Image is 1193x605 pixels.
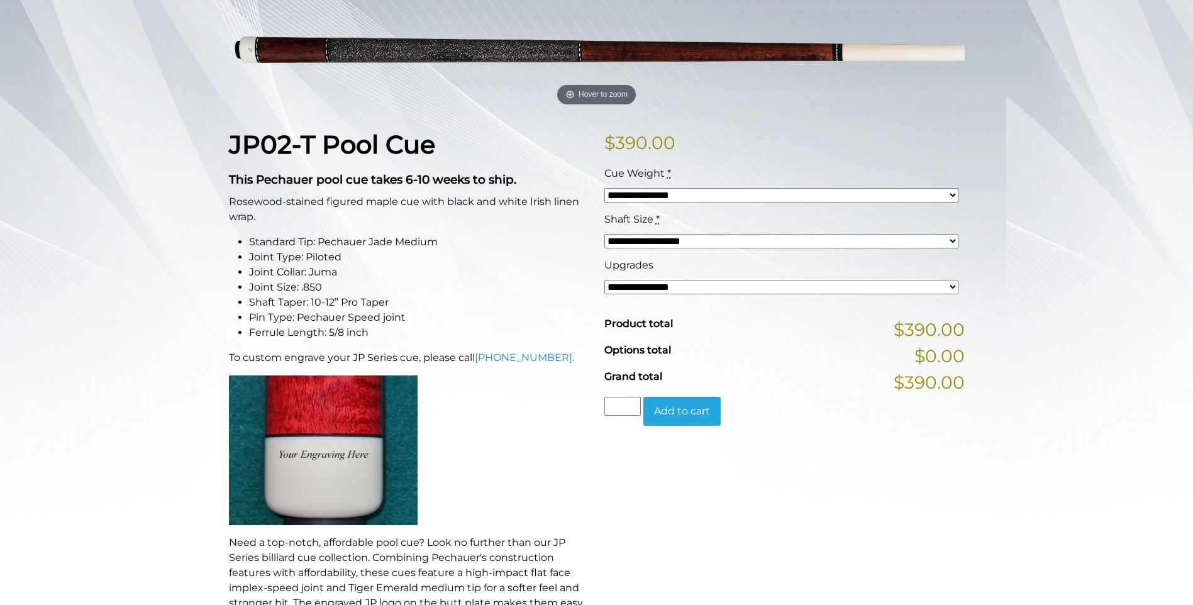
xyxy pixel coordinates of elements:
[643,397,721,426] button: Add to cart
[249,280,589,295] li: Joint Size: .850
[894,316,965,343] span: $390.00
[229,194,589,225] p: Rosewood-stained figured maple cue with black and white Irish linen wrap.
[604,318,673,330] span: Product total
[604,259,653,271] span: Upgrades
[249,295,589,310] li: Shaft Taper: 10-12” Pro Taper
[656,213,660,225] abbr: required
[249,265,589,280] li: Joint Collar: Juma
[604,167,665,179] span: Cue Weight
[229,375,418,525] img: An image of a cue butt with the words "YOUR ENGRAVING HERE".
[249,235,589,250] li: Standard Tip: Pechauer Jade Medium
[604,344,671,356] span: Options total
[249,310,589,325] li: Pin Type: Pechauer Speed joint
[229,129,435,160] strong: JP02-T Pool Cue
[604,397,641,416] input: Product quantity
[894,369,965,396] span: $390.00
[604,213,653,225] span: Shaft Size
[667,167,671,179] abbr: required
[229,172,516,187] strong: This Pechauer pool cue takes 6-10 weeks to ship.
[604,132,615,153] span: $
[914,343,965,369] span: $0.00
[249,250,589,265] li: Joint Type: Piloted
[604,132,675,153] bdi: 390.00
[475,352,574,364] a: [PHONE_NUMBER].
[249,325,589,340] li: Ferrule Length: 5/8 inch
[229,350,589,365] p: To custom engrave your JP Series cue, please call
[604,370,662,382] span: Grand total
